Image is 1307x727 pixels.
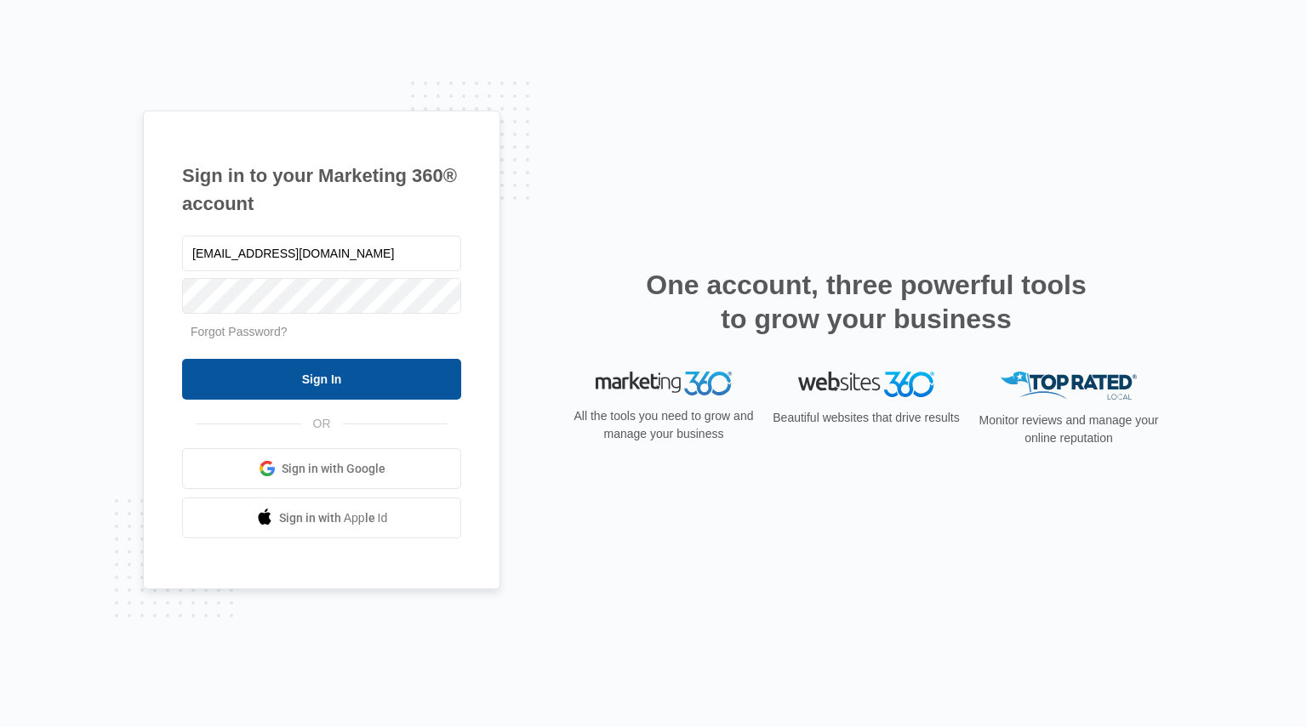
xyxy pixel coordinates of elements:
[182,497,461,538] a: Sign in with Apple Id
[279,509,388,527] span: Sign in with Apple Id
[182,448,461,489] a: Sign in with Google
[282,460,385,478] span: Sign in with Google
[798,372,934,396] img: Websites 360
[1001,372,1137,400] img: Top Rated Local
[301,415,343,433] span: OR
[182,236,461,271] input: Email
[771,409,962,427] p: Beautiful websites that drive results
[182,359,461,400] input: Sign In
[596,372,732,395] img: Marketing 360
[641,268,1092,336] h2: One account, three powerful tools to grow your business
[191,325,288,338] a: Forgot Password?
[182,162,461,218] h1: Sign in to your Marketing 360® account
[973,412,1164,447] p: Monitor reviews and manage your online reputation
[568,407,759,443] p: All the tools you need to grow and manage your business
